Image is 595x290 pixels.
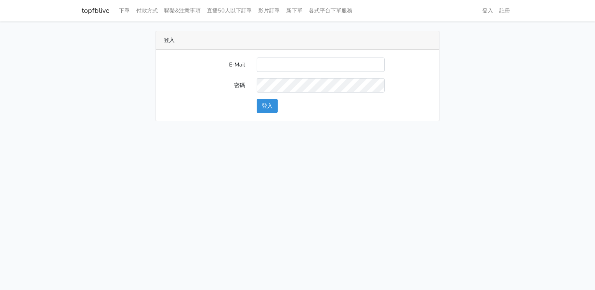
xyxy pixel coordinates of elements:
[255,3,283,18] a: 影片訂單
[161,3,204,18] a: 聯繫&注意事項
[283,3,306,18] a: 新下單
[204,3,255,18] a: 直播50人以下訂單
[156,31,439,50] div: 登入
[158,58,251,72] label: E-Mail
[82,3,110,18] a: topfblive
[116,3,133,18] a: 下單
[257,99,278,113] button: 登入
[133,3,161,18] a: 付款方式
[496,3,513,18] a: 註冊
[306,3,355,18] a: 各式平台下單服務
[158,78,251,93] label: 密碼
[479,3,496,18] a: 登入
